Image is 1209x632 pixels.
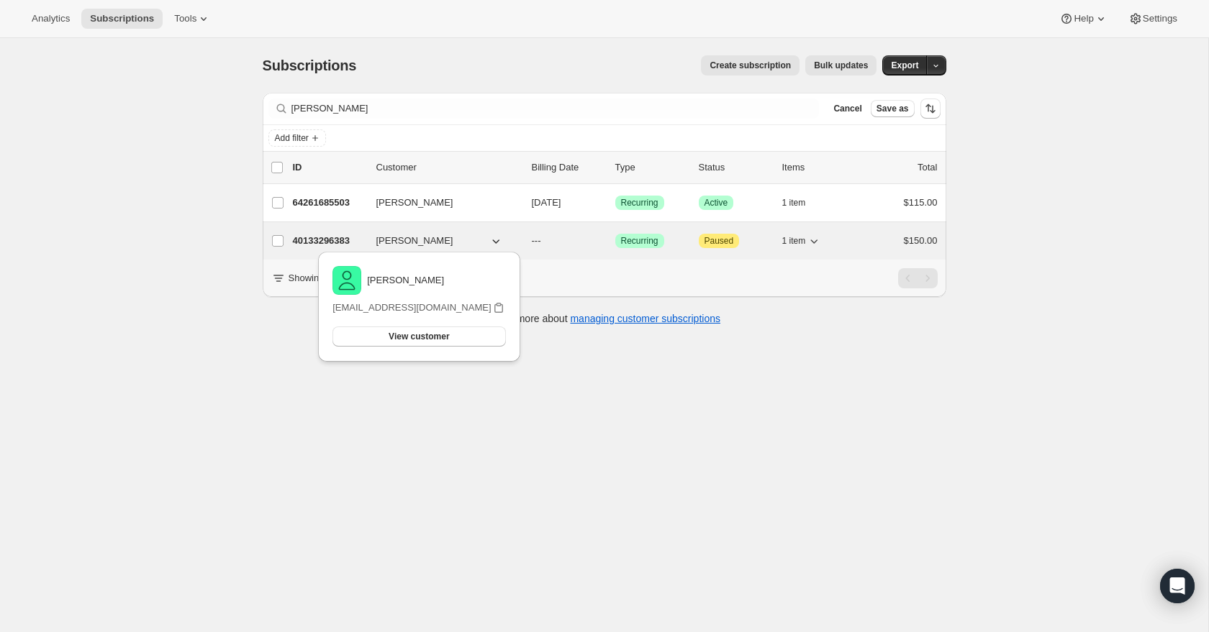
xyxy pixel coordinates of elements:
button: 1 item [782,231,822,251]
span: Cancel [833,103,861,114]
button: Settings [1120,9,1186,29]
span: [PERSON_NAME] [376,234,453,248]
span: Bulk updates [814,60,868,71]
p: [PERSON_NAME] [367,273,444,288]
span: Add filter [275,132,309,144]
div: Items [782,160,854,175]
button: Cancel [828,100,867,117]
div: 64261685503[PERSON_NAME][DATE]SuccessRecurringSuccessActive1 item$115.00 [293,193,938,213]
span: Export [891,60,918,71]
span: --- [532,235,541,246]
div: 40133296383[PERSON_NAME]---SuccessRecurringAttentionPaused1 item$150.00 [293,231,938,251]
img: variant image [332,266,361,295]
span: Recurring [621,197,658,209]
p: Billing Date [532,160,604,175]
p: 64261685503 [293,196,365,210]
p: [EMAIL_ADDRESS][DOMAIN_NAME] [332,301,491,315]
button: View customer [332,326,505,347]
button: [PERSON_NAME] [368,191,512,214]
p: Learn more about [488,311,720,326]
button: Export [882,55,927,75]
p: Customer [376,160,520,175]
span: [DATE] [532,197,561,208]
span: Analytics [32,13,70,24]
nav: Pagination [898,268,938,288]
button: Create subscription [701,55,800,75]
span: View customer [389,331,449,342]
button: Analytics [23,9,78,29]
button: Tools [166,9,219,29]
button: [PERSON_NAME] [368,229,512,252]
a: managing customer subscriptions [570,313,720,324]
button: Help [1051,9,1116,29]
span: 1 item [782,235,806,247]
span: Help [1074,13,1093,24]
p: Showing 1 to 2 of 2 [289,271,368,285]
span: Subscriptions [90,13,154,24]
span: Tools [174,13,196,24]
input: Filter subscribers [291,99,820,119]
button: Bulk updates [805,55,877,75]
span: Recurring [621,235,658,247]
button: Sort the results [920,99,941,119]
span: Create subscription [710,60,791,71]
span: $115.00 [904,197,938,208]
span: Paused [705,235,734,247]
button: Subscriptions [81,9,163,29]
span: Subscriptions [263,58,357,73]
span: 1 item [782,197,806,209]
div: Open Intercom Messenger [1160,569,1195,603]
span: Save as [877,103,909,114]
span: $150.00 [904,235,938,246]
div: IDCustomerBilling DateTypeStatusItemsTotal [293,160,938,175]
span: Settings [1143,13,1177,24]
span: [PERSON_NAME] [376,196,453,210]
p: Status [699,160,771,175]
div: Type [615,160,687,175]
p: Total [918,160,937,175]
button: Save as [871,100,915,117]
p: 40133296383 [293,234,365,248]
span: Active [705,197,728,209]
button: Add filter [268,129,326,147]
p: ID [293,160,365,175]
button: 1 item [782,193,822,213]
